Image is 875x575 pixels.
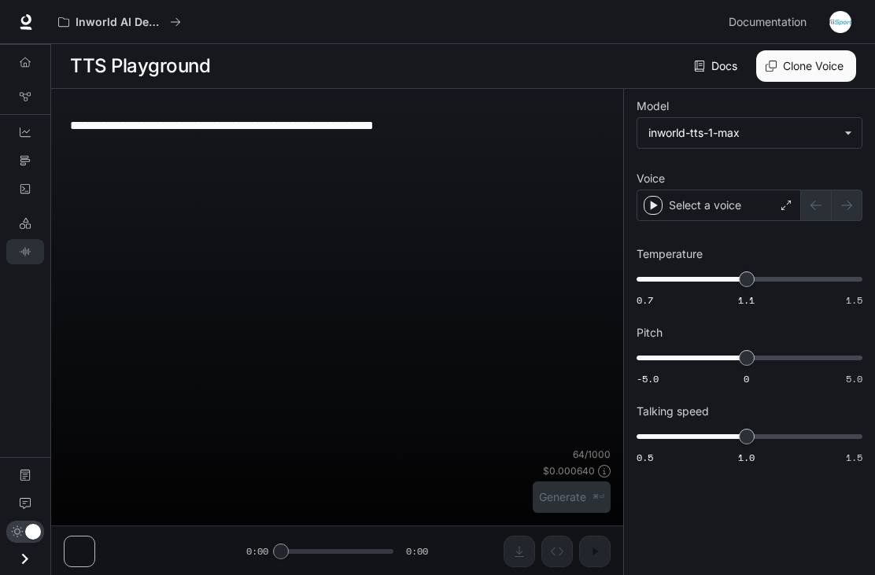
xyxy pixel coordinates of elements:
img: User avatar [829,11,851,33]
p: Temperature [637,249,703,260]
button: Clone Voice [756,50,856,82]
p: $ 0.000640 [543,464,595,477]
span: Dark mode toggle [25,522,41,540]
span: 1.1 [738,293,755,307]
a: Documentation [722,6,818,38]
a: Docs [691,50,744,82]
a: TTS Playground [6,239,44,264]
span: 1.5 [846,451,862,464]
div: inworld-tts-1-max [637,118,862,148]
p: Talking speed [637,406,709,417]
span: 0.7 [637,293,653,307]
a: Dashboards [6,120,44,145]
span: 5.0 [846,372,862,385]
span: 0 [744,372,749,385]
span: 1.5 [846,293,862,307]
a: Documentation [6,463,44,488]
a: Traces [6,148,44,173]
span: -5.0 [637,372,659,385]
p: 64 / 1000 [573,448,611,461]
p: Inworld AI Demos [76,16,164,29]
a: Logs [6,176,44,201]
p: Select a voice [669,197,741,213]
a: Feedback [6,491,44,516]
span: 0.5 [637,451,653,464]
span: Documentation [729,13,807,32]
a: Overview [6,50,44,75]
button: User avatar [825,6,856,38]
span: 1.0 [738,451,755,464]
h1: TTS Playground [70,50,210,82]
div: inworld-tts-1-max [648,125,836,141]
p: Pitch [637,327,663,338]
a: LLM Playground [6,211,44,236]
a: Graph Registry [6,84,44,109]
p: Voice [637,173,665,184]
button: All workspaces [51,6,188,38]
button: Open drawer [7,543,42,575]
p: Model [637,101,669,112]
